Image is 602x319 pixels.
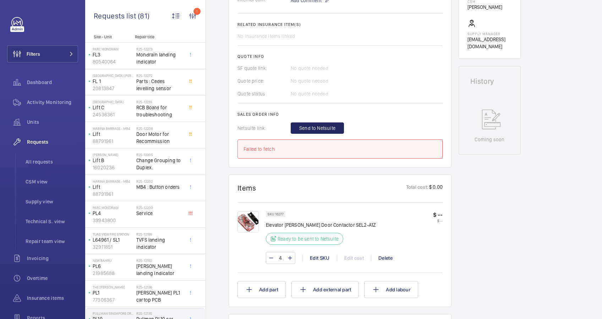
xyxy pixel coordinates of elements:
button: Filters [7,45,78,62]
p: [PERSON_NAME] [467,4,502,11]
p: Lift C [93,104,133,111]
p: Pullman Singapore Orchard [93,311,133,315]
p: New Bahru [93,258,133,263]
span: Activity Monitoring [27,99,78,106]
button: Add external part [291,281,359,298]
h2: R25-12202 [136,179,183,183]
span: Requests list [94,11,138,20]
p: Repair title [135,34,182,39]
span: RCB Board for troubleshooting [136,104,183,118]
button: Add part [237,281,286,298]
span: Parts : Cedes levelling sensor [136,78,183,92]
p: [PERSON_NAME] [93,153,133,157]
p: Parc Mondrian [93,47,133,51]
p: 80540064 [93,58,133,65]
span: Send to Netsuite [299,125,335,132]
h2: R25-12272 [136,73,183,78]
p: [EMAIL_ADDRESS][DOMAIN_NAME] [467,36,512,50]
span: Filters [27,50,40,57]
p: 39943800 [93,217,133,224]
h2: R25-12136 [136,285,183,289]
p: Lift B [93,157,133,164]
span: CSM view [26,178,78,185]
h1: History [470,78,509,85]
h2: R25-12273 [136,47,183,51]
p: 24536361 [93,111,133,118]
h2: Sales order info [237,112,443,117]
p: Parc Mondrian [93,205,133,210]
h2: Related insurance item(s) [237,22,443,27]
span: TVFS landing indicator [136,236,183,251]
div: Failed to fetch [243,145,437,153]
p: SKU 16277 [268,213,284,215]
p: 32911851 [93,243,133,251]
h2: R25-12205 [136,153,183,157]
img: 6evwTT3__xB8U07k14UO_gULryzQyBt4S_6wiz-XhS-FmzXo.png [237,211,259,232]
p: 77306367 [93,296,133,303]
p: $ -- [433,211,443,219]
p: Coming soon [475,136,504,143]
span: Technical S. view [26,218,78,225]
p: 16020236 [93,164,133,171]
p: 88791961 [93,138,133,145]
p: $ 0.00 [428,183,443,192]
p: [GEOGRAPHIC_DATA] [93,100,133,104]
div: Delete [371,254,400,262]
h2: R25-12208 [136,126,183,131]
div: Edit SKU [302,254,337,262]
p: Total cost: [406,183,428,192]
span: Invoicing [27,255,78,262]
p: [GEOGRAPHIC_DATA] [PERSON_NAME][GEOGRAPHIC_DATA] [93,73,133,78]
span: All requests [26,158,78,165]
p: $ -- [433,219,443,223]
p: Marina Barrage - MB4 [93,179,133,183]
p: Supply manager [467,32,512,36]
p: 20813847 [93,85,133,92]
h2: R25-12192 [136,258,183,263]
p: Elevator [PERSON_NAME] Door Contactor SEL2-A1Z [266,221,376,229]
span: Requests [27,138,78,145]
span: Overtime [27,275,78,282]
p: PL1 [93,289,133,296]
p: The [PERSON_NAME] [93,285,133,289]
button: Add labour [364,281,418,298]
p: Tuas View Fire Station [93,232,133,236]
span: MB4 : Button orders [136,183,183,191]
span: Repair team view [26,238,78,245]
p: 88791961 [93,191,133,198]
h2: R25-12210 [136,100,183,104]
span: Supply view [26,198,78,205]
p: Lift [93,183,133,191]
p: Lift [93,131,133,138]
p: FL 1 [93,78,133,85]
p: PL6 [93,263,133,270]
span: Units [27,119,78,126]
button: Send to Netsuite [291,122,344,134]
h2: R25-12135 [136,311,183,315]
p: Site - Unit [85,34,132,39]
p: FL3 [93,51,133,58]
p: PL4 [93,210,133,217]
p: 21985688 [93,270,133,277]
span: Door Motor for Recommission [136,131,183,145]
span: Dashboard [27,79,78,86]
span: [PERSON_NAME] PL1 cartop PCB [136,289,183,303]
span: Service [136,210,183,217]
h2: Quote info [237,54,443,59]
p: Marina Barrage - MB4 [93,126,133,131]
span: Mondrain landing indicator [136,51,183,65]
p: L64961 / SL1 [93,236,133,243]
h2: R25-12200 [136,205,183,210]
span: Change Grouping to Duplex. [136,157,183,171]
h1: Items [237,183,256,192]
span: Insurance items [27,295,78,302]
span: [PERSON_NAME] landing indicator [136,263,183,277]
p: Ready to be sent to Netsuite [278,235,339,242]
h2: R25-12199 [136,232,183,236]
